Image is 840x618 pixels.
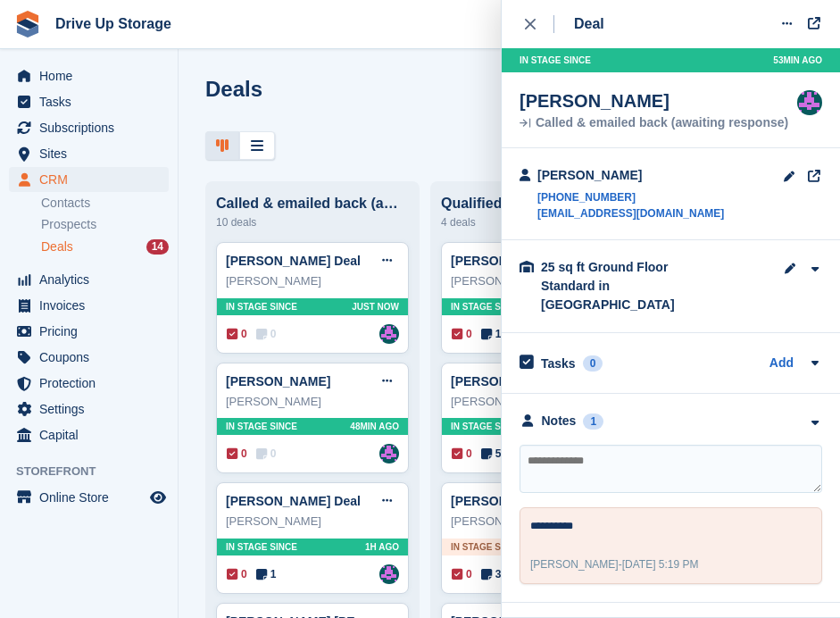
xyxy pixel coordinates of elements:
[39,115,146,140] span: Subscriptions
[451,272,624,290] div: [PERSON_NAME]
[451,494,586,508] a: [PERSON_NAME] Deal
[39,63,146,88] span: Home
[481,326,502,342] span: 1
[350,420,399,433] span: 48MIN AGO
[451,393,624,411] div: [PERSON_NAME]
[441,196,634,212] div: Qualified: Spoken/email conversation with them
[226,393,399,411] div: [PERSON_NAME]
[352,300,399,313] span: Just now
[583,355,603,372] div: 0
[530,556,699,572] div: -
[451,254,586,268] a: [PERSON_NAME] Deal
[9,371,169,396] a: menu
[541,355,576,372] h2: Tasks
[797,90,822,115] img: Andy
[39,89,146,114] span: Tasks
[39,485,146,510] span: Online Store
[14,11,41,38] img: stora-icon-8386f47178a22dfd0bd8f6a31ec36ba5ce8667c1dd55bd0f319d3a0aa187defe.svg
[451,374,586,388] a: [PERSON_NAME] Deal
[256,446,277,462] span: 0
[379,564,399,584] img: Andy
[520,54,591,67] span: In stage since
[452,566,472,582] span: 0
[541,258,719,314] div: 25 sq ft Ground Floor Standard in [GEOGRAPHIC_DATA]
[16,463,178,480] span: Storefront
[39,397,146,422] span: Settings
[542,412,577,430] div: Notes
[520,90,788,112] div: [PERSON_NAME]
[9,63,169,88] a: menu
[256,566,277,582] span: 1
[226,300,297,313] span: In stage since
[39,141,146,166] span: Sites
[452,446,472,462] span: 0
[227,326,247,342] span: 0
[9,397,169,422] a: menu
[205,77,262,101] h1: Deals
[226,494,361,508] a: [PERSON_NAME] Deal
[9,89,169,114] a: menu
[39,422,146,447] span: Capital
[451,540,522,554] span: In stage since
[451,300,522,313] span: In stage since
[216,212,409,233] div: 10 deals
[9,422,169,447] a: menu
[41,238,73,255] span: Deals
[537,189,724,205] a: [PHONE_NUMBER]
[226,540,297,554] span: In stage since
[146,239,169,255] div: 14
[41,195,169,212] a: Contacts
[451,420,522,433] span: In stage since
[226,420,297,433] span: In stage since
[227,566,247,582] span: 0
[583,413,603,430] div: 1
[622,558,699,571] span: [DATE] 5:19 PM
[520,117,788,129] div: Called & emailed back (awaiting response)
[256,326,277,342] span: 0
[147,487,169,508] a: Preview store
[9,115,169,140] a: menu
[39,371,146,396] span: Protection
[365,540,399,554] span: 1H AGO
[9,345,169,370] a: menu
[452,326,472,342] span: 0
[226,254,361,268] a: [PERSON_NAME] Deal
[39,267,146,292] span: Analytics
[9,167,169,192] a: menu
[574,13,604,35] div: Deal
[481,446,502,462] span: 5
[39,293,146,318] span: Invoices
[9,141,169,166] a: menu
[41,238,169,256] a: Deals 14
[226,513,399,530] div: [PERSON_NAME]
[39,345,146,370] span: Coupons
[41,215,169,234] a: Prospects
[379,324,399,344] a: Andy
[537,166,724,185] div: [PERSON_NAME]
[41,216,96,233] span: Prospects
[39,319,146,344] span: Pricing
[9,267,169,292] a: menu
[481,566,502,582] span: 3
[9,319,169,344] a: menu
[9,485,169,510] a: menu
[537,205,724,221] a: [EMAIL_ADDRESS][DOMAIN_NAME]
[379,444,399,463] a: Andy
[226,272,399,290] div: [PERSON_NAME]
[441,212,634,233] div: 4 deals
[9,293,169,318] a: menu
[226,374,330,388] a: [PERSON_NAME]
[39,167,146,192] span: CRM
[773,54,822,67] span: 53MIN AGO
[451,513,624,530] div: [PERSON_NAME]
[769,354,794,374] a: Add
[530,558,619,571] span: [PERSON_NAME]
[48,9,179,38] a: Drive Up Storage
[216,196,409,212] div: Called & emailed back (awaiting response)
[227,446,247,462] span: 0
